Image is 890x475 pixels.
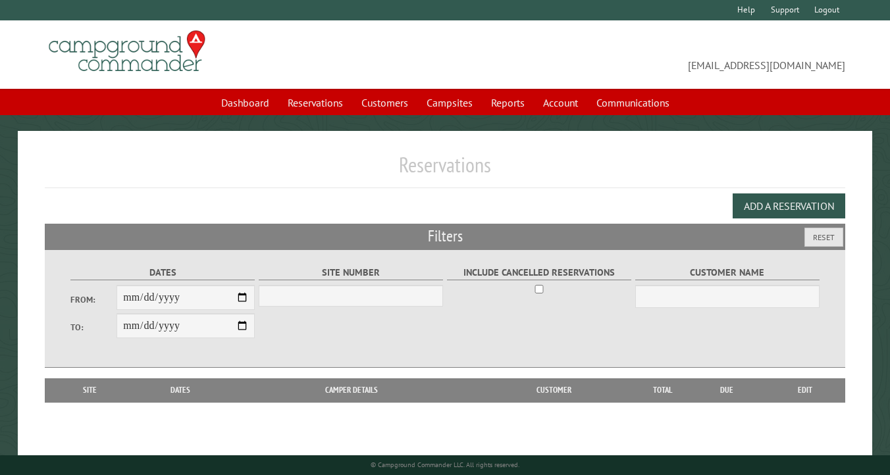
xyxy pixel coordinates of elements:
[70,293,117,306] label: From:
[635,265,820,280] label: Customer Name
[45,152,846,188] h1: Reservations
[764,378,845,402] th: Edit
[535,90,586,115] a: Account
[129,378,232,402] th: Dates
[447,265,631,280] label: Include Cancelled Reservations
[232,378,471,402] th: Camper Details
[371,461,519,469] small: © Campground Commander LLC. All rights reserved.
[70,265,255,280] label: Dates
[45,224,846,249] h2: Filters
[45,26,209,77] img: Campground Commander
[213,90,277,115] a: Dashboard
[419,90,481,115] a: Campsites
[445,36,845,73] span: [EMAIL_ADDRESS][DOMAIN_NAME]
[733,193,845,218] button: Add a Reservation
[689,378,765,402] th: Due
[280,90,351,115] a: Reservations
[483,90,533,115] a: Reports
[804,228,843,247] button: Reset
[51,378,130,402] th: Site
[353,90,416,115] a: Customers
[637,378,689,402] th: Total
[259,265,443,280] label: Site Number
[471,378,637,402] th: Customer
[589,90,677,115] a: Communications
[70,321,117,334] label: To:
